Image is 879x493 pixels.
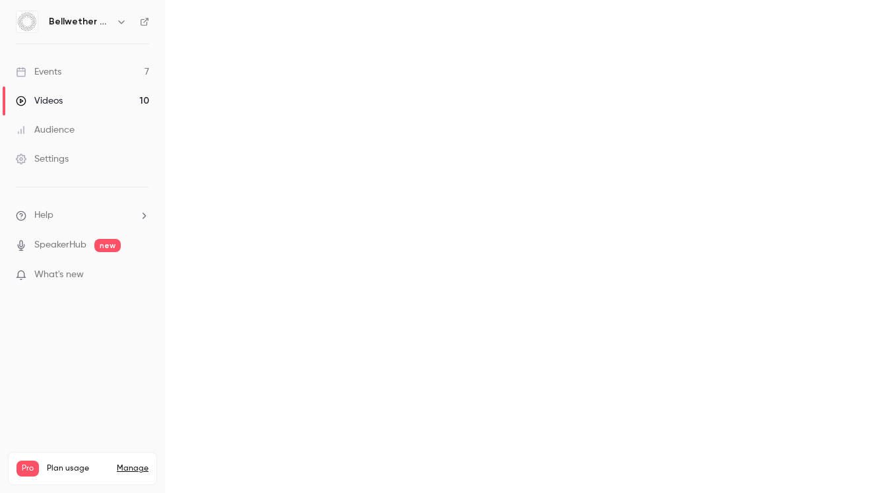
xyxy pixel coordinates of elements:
[16,461,39,477] span: Pro
[16,65,61,79] div: Events
[34,268,84,282] span: What's new
[16,152,69,166] div: Settings
[16,94,63,108] div: Videos
[16,123,75,137] div: Audience
[16,11,38,32] img: Bellwether Coffee
[34,209,53,222] span: Help
[34,238,86,252] a: SpeakerHub
[133,269,149,281] iframe: Noticeable Trigger
[16,209,149,222] li: help-dropdown-opener
[49,15,111,28] h6: Bellwether Coffee
[94,239,121,252] span: new
[117,463,148,474] a: Manage
[47,463,109,474] span: Plan usage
